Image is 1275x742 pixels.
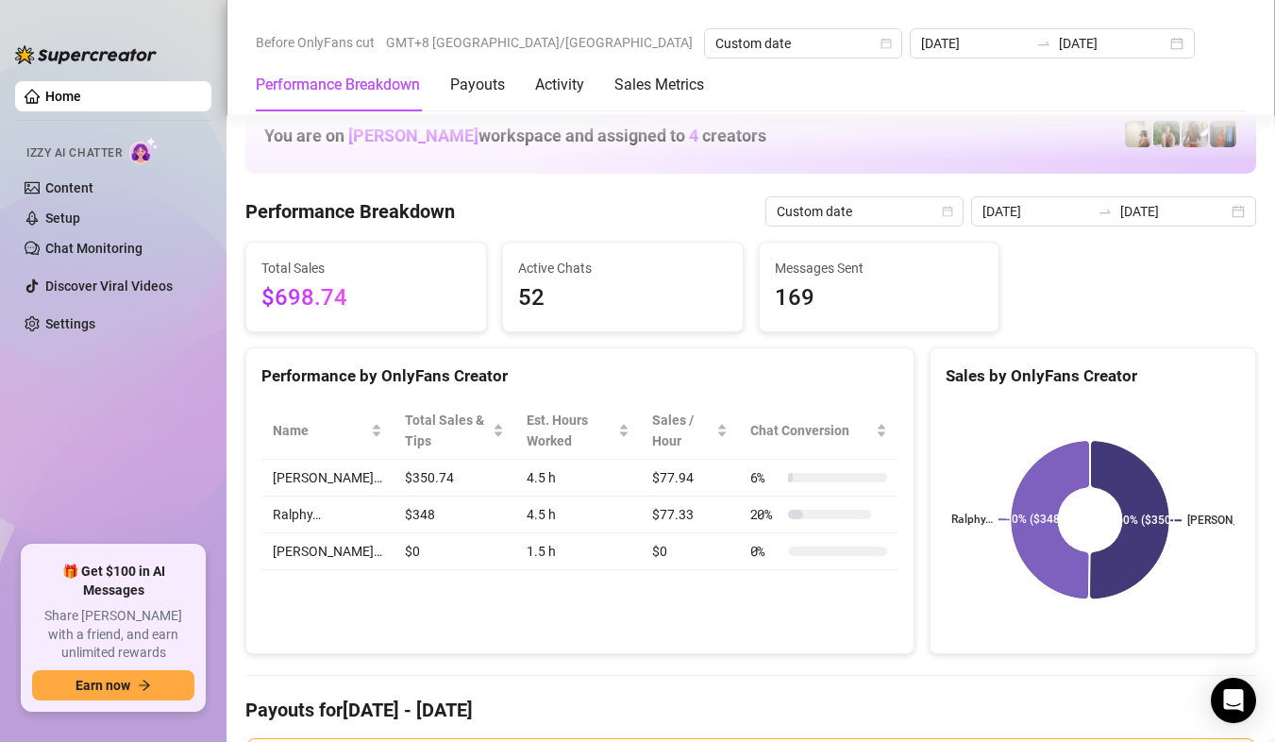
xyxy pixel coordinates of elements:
[261,280,471,316] span: $698.74
[641,533,739,570] td: $0
[394,497,515,533] td: $348
[641,402,739,460] th: Sales / Hour
[261,402,394,460] th: Name
[1210,121,1236,147] img: Wayne
[45,316,95,331] a: Settings
[273,420,367,441] span: Name
[348,126,478,145] span: [PERSON_NAME]
[689,126,698,145] span: 4
[951,514,993,527] text: Ralphy…
[750,504,780,525] span: 20 %
[750,467,780,488] span: 6 %
[261,533,394,570] td: [PERSON_NAME]…
[394,460,515,497] td: $350.74
[405,410,489,451] span: Total Sales & Tips
[739,402,898,460] th: Chat Conversion
[75,678,130,693] span: Earn now
[518,258,728,278] span: Active Chats
[32,670,194,700] button: Earn nowarrow-right
[26,144,122,162] span: Izzy AI Chatter
[394,533,515,570] td: $0
[750,541,780,562] span: 0 %
[1211,678,1256,723] div: Open Intercom Messenger
[45,211,80,226] a: Setup
[245,697,1256,723] h4: Payouts for [DATE] - [DATE]
[881,38,892,49] span: calendar
[518,280,728,316] span: 52
[394,402,515,460] th: Total Sales & Tips
[775,258,984,278] span: Messages Sent
[1059,33,1166,54] input: End date
[515,533,641,570] td: 1.5 h
[515,497,641,533] td: 4.5 h
[261,460,394,497] td: [PERSON_NAME]…
[386,28,693,57] span: GMT+8 [GEOGRAPHIC_DATA]/[GEOGRAPHIC_DATA]
[261,258,471,278] span: Total Sales
[750,420,872,441] span: Chat Conversion
[715,29,891,58] span: Custom date
[1125,121,1151,147] img: Ralphy
[450,74,505,96] div: Payouts
[129,137,159,164] img: AI Chatter
[515,460,641,497] td: 4.5 h
[264,126,766,146] h1: You are on workspace and assigned to creators
[921,33,1029,54] input: Start date
[777,197,952,226] span: Custom date
[15,45,157,64] img: logo-BBDzfeDw.svg
[946,363,1240,389] div: Sales by OnlyFans Creator
[775,280,984,316] span: 169
[1098,204,1113,219] span: swap-right
[982,201,1090,222] input: Start date
[1098,204,1113,219] span: to
[45,89,81,104] a: Home
[641,497,739,533] td: $77.33
[1036,36,1051,51] span: to
[45,180,93,195] a: Content
[535,74,584,96] div: Activity
[1182,121,1208,147] img: Nathaniel
[527,410,614,451] div: Est. Hours Worked
[261,363,898,389] div: Performance by OnlyFans Creator
[256,28,375,57] span: Before OnlyFans cut
[942,206,953,217] span: calendar
[45,278,173,294] a: Discover Viral Videos
[32,607,194,663] span: Share [PERSON_NAME] with a friend, and earn unlimited rewards
[245,198,455,225] h4: Performance Breakdown
[1153,121,1180,147] img: Nathaniel
[1036,36,1051,51] span: swap-right
[261,497,394,533] td: Ralphy…
[652,410,713,451] span: Sales / Hour
[32,563,194,599] span: 🎁 Get $100 in AI Messages
[256,74,420,96] div: Performance Breakdown
[641,460,739,497] td: $77.94
[138,679,151,692] span: arrow-right
[1120,201,1228,222] input: End date
[614,74,704,96] div: Sales Metrics
[45,241,143,256] a: Chat Monitoring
